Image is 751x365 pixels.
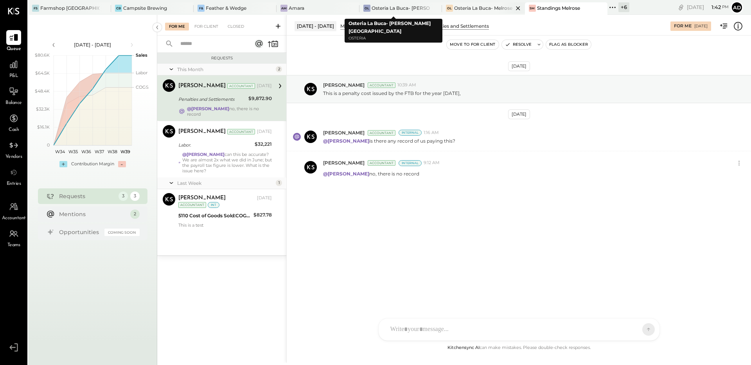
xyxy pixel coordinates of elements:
div: Coming Soon [104,229,140,236]
div: [DATE] [257,83,272,89]
div: no, there is no record [187,106,272,117]
div: FS [32,5,39,12]
span: P&L [9,73,18,80]
text: W36 [81,149,91,154]
span: [PERSON_NAME] [323,129,365,136]
div: [DATE] [687,4,729,11]
span: Cash [9,127,19,134]
div: 1 [276,180,282,186]
text: $80.6K [35,52,50,58]
div: [DATE] - [DATE] [295,21,336,31]
div: Osteria La Buca- [PERSON_NAME][GEOGRAPHIC_DATA] [372,5,431,11]
span: Queue [7,46,21,53]
a: Queue [0,30,27,53]
text: $32.3K [36,106,50,112]
div: Internal [399,160,422,166]
div: [DATE] [257,129,272,135]
div: Opportunities [59,228,101,236]
div: Requests [59,192,115,200]
div: For Client [190,23,222,30]
div: Amara [289,5,304,11]
a: Accountant [0,199,27,222]
div: [PERSON_NAME] [178,82,226,90]
div: This Month [177,66,274,73]
div: 2 [130,209,140,219]
text: COGS [136,84,149,90]
text: Sales [136,52,147,58]
button: Resolve [502,40,535,49]
div: For Me [674,23,692,29]
div: 3 [130,191,140,201]
div: For Me [165,23,189,30]
p: no, there is no record [323,170,419,177]
div: Labor. [178,141,252,149]
text: 0 [47,142,50,148]
div: Internal [399,130,422,136]
div: Accountant [368,160,395,166]
div: Standings Melrose [537,5,580,11]
strong: @[PERSON_NAME] [323,138,369,144]
div: 2 [276,66,282,72]
span: Accountant [2,215,26,222]
div: Accountant [227,129,255,134]
div: OL [363,5,370,12]
div: Feather & Wedge [206,5,246,11]
div: Last Week [177,180,274,186]
div: Closed [224,23,248,30]
div: [DATE] [694,23,708,29]
a: Balance [0,84,27,107]
div: copy link [677,3,685,11]
button: Flag as Blocker [546,40,591,49]
span: Entries [7,181,21,188]
div: Accountant [368,130,395,136]
text: Labor [136,70,147,75]
strong: @[PERSON_NAME] [323,171,369,177]
div: can this be accurate? We are almost 2x what we did in June; but the payroll tax figure is lower. ... [182,152,272,174]
div: F& [198,5,205,12]
div: Mentions [59,210,126,218]
text: W37 [94,149,104,154]
p: Osteria [349,35,438,42]
div: [DATE] - [DATE] [59,41,126,48]
div: [PERSON_NAME] [178,194,226,202]
text: W39 [120,149,130,154]
div: int [208,202,219,208]
div: Accountant [178,202,206,208]
div: $32,221 [255,140,272,148]
a: Entries [0,165,27,188]
div: + [59,161,67,167]
span: 1:16 AM [424,130,439,136]
div: - [118,161,126,167]
div: Penalties and Settlements [178,95,246,103]
text: $16.1K [37,124,50,130]
strong: @[PERSON_NAME] [182,152,225,157]
text: $48.4K [35,88,50,94]
b: Osteria La Buca- [PERSON_NAME][GEOGRAPHIC_DATA] [349,20,431,34]
text: W35 [68,149,78,154]
strong: @[PERSON_NAME] [187,106,229,111]
div: OL [446,5,453,12]
div: SM [529,5,536,12]
div: $9,872.90 [248,95,272,102]
a: Vendors [0,138,27,161]
text: W38 [107,149,117,154]
text: W34 [55,149,65,154]
p: This is a penalty cost issued by the FTB for the year [DATE], [323,90,461,97]
a: Teams [0,226,27,249]
div: CB [115,5,122,12]
div: Osteria La Buca- Melrose [454,5,512,11]
div: Requests [161,55,282,61]
div: Am [280,5,287,12]
span: [PERSON_NAME] [323,159,365,166]
span: [PERSON_NAME] [323,82,365,88]
span: 10:39 AM [397,82,416,88]
span: Vendors [5,154,22,161]
span: 9:12 AM [424,160,440,166]
span: Balance [5,100,22,107]
div: + 6 [618,2,629,12]
button: Ad [731,1,743,14]
div: This is a test [178,222,272,228]
div: Accountant [368,82,395,88]
div: 5110 Cost of Goods Sold:COGS, Chicken [178,212,251,220]
a: Cash [0,111,27,134]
